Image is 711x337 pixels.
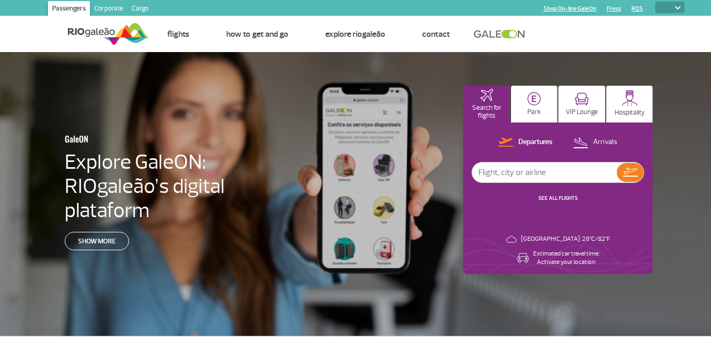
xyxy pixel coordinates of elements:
a: RQS [632,5,643,12]
button: Arrivals [570,136,620,149]
a: Contact [422,29,450,39]
img: vipRoom.svg [575,93,589,106]
a: Show more [65,232,129,250]
a: Flights [167,29,189,39]
a: SEE ALL FLIGHTS [538,195,578,201]
h3: GaleON [65,128,241,150]
img: hospitality.svg [622,90,638,106]
img: carParkingHome.svg [527,92,541,106]
a: Cargo [127,1,153,18]
p: Search for flights [468,104,505,120]
input: Flight, city or airline [472,162,617,182]
button: Departures [495,136,556,149]
p: VIP Lounge [566,108,598,116]
a: Shop On-line GaleOn [544,5,596,12]
p: Arrivals [593,137,617,147]
p: Park [527,108,541,116]
button: SEE ALL FLIGHTS [535,194,581,202]
a: Passengers [48,1,90,18]
h4: Explore GaleON: RIOgaleão’s digital plataform [65,150,292,222]
a: Explore RIOgaleão [325,29,385,39]
a: Corporate [90,1,127,18]
a: How to get and go [226,29,288,39]
img: airplaneHomeActive.svg [480,89,493,101]
button: Hospitality [606,86,653,122]
p: [GEOGRAPHIC_DATA]: 28°C/82°F [521,235,610,243]
button: Search for flights [463,86,510,122]
p: Hospitality [615,109,645,117]
p: Estimated car travel time: Activate your location [533,250,599,267]
button: Park [511,86,558,122]
a: Press [607,5,621,12]
p: Departures [518,137,553,147]
button: VIP Lounge [558,86,605,122]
